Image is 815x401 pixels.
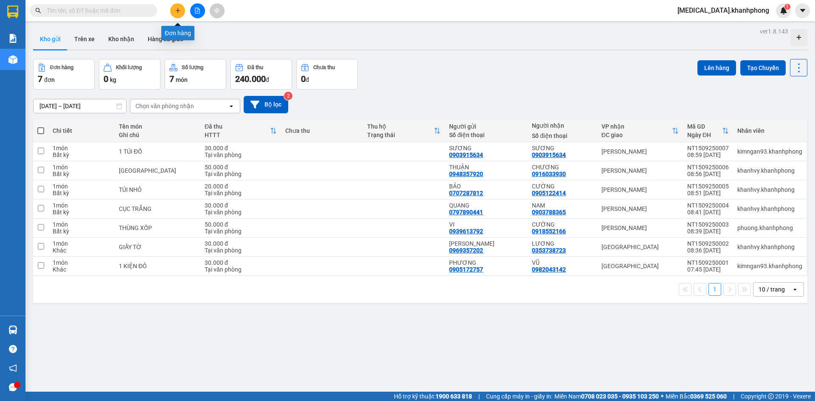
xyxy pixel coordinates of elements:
[116,64,142,70] div: Khối lượng
[170,3,185,18] button: plus
[205,259,277,266] div: 30.000 đ
[53,240,110,247] div: 1 món
[119,263,196,269] div: 1 KIỆN ĐỎ
[759,285,785,294] div: 10 / trang
[104,74,108,84] span: 0
[99,59,160,90] button: Khối lượng0kg
[205,132,270,138] div: HTTT
[8,34,17,43] img: solution-icon
[119,224,196,231] div: THÙNG XỐP
[708,283,721,296] button: 1
[687,123,722,130] div: Mã GD
[737,205,802,212] div: khanhvy.khanhphong
[687,164,729,171] div: NT1509250006
[284,92,292,100] sup: 2
[165,59,226,90] button: Số lượng7món
[449,240,523,247] div: MINH ÁNH
[53,247,110,254] div: Khác
[313,64,335,70] div: Chưa thu
[8,55,17,64] img: warehouse-icon
[9,383,17,391] span: message
[214,8,220,14] span: aim
[175,8,181,14] span: plus
[53,190,110,196] div: Bất kỳ
[367,132,434,138] div: Trạng thái
[601,148,679,155] div: [PERSON_NAME]
[601,186,679,193] div: [PERSON_NAME]
[601,167,679,174] div: [PERSON_NAME]
[296,59,358,90] button: Chưa thu0đ
[449,202,523,209] div: QUANG
[733,392,734,401] span: |
[119,148,196,155] div: 1 TÚI ĐỒ
[266,76,269,83] span: đ
[449,132,523,138] div: Số điện thoại
[687,190,729,196] div: 08:51 [DATE]
[449,209,483,216] div: 0797890441
[687,202,729,209] div: NT1509250004
[53,221,110,228] div: 1 món
[205,151,277,158] div: Tại văn phòng
[53,259,110,266] div: 1 món
[780,7,787,14] img: icon-new-feature
[53,209,110,216] div: Bất kỳ
[244,96,288,113] button: Bộ lọc
[7,6,18,18] img: logo-vxr
[53,127,110,134] div: Chi tiết
[532,190,566,196] div: 0905122414
[53,145,110,151] div: 1 món
[33,29,67,49] button: Kho gửi
[601,244,679,250] div: [GEOGRAPHIC_DATA]
[119,205,196,212] div: CỤC TRẮNG
[784,4,790,10] sup: 1
[449,221,523,228] div: VI
[737,127,802,134] div: Nhân viên
[141,29,190,49] button: Hàng đã giao
[532,151,566,158] div: 0903915634
[449,228,483,235] div: 0939613792
[666,392,727,401] span: Miền Bắc
[737,167,802,174] div: khanhvy.khanhphong
[33,59,95,90] button: Đơn hàng7đơn
[737,263,802,269] div: kimngan93.khanhphong
[228,103,235,109] svg: open
[786,4,789,10] span: 1
[601,132,672,138] div: ĐC giao
[205,164,277,171] div: 50.000 đ
[50,64,73,70] div: Đơn hàng
[768,393,774,399] span: copyright
[176,76,188,83] span: món
[601,224,679,231] div: [PERSON_NAME]
[169,74,174,84] span: 7
[9,345,17,353] span: question-circle
[449,151,483,158] div: 0903915634
[161,26,194,40] div: Đơn hàng
[194,8,200,14] span: file-add
[683,120,733,142] th: Toggle SortBy
[687,145,729,151] div: NT1509250007
[53,171,110,177] div: Bất kỳ
[532,228,566,235] div: 0918552166
[601,123,672,130] div: VP nhận
[285,127,359,134] div: Chưa thu
[661,395,663,398] span: ⚪️
[205,190,277,196] div: Tại văn phòng
[53,228,110,235] div: Bất kỳ
[210,3,225,18] button: aim
[449,164,523,171] div: THUẬN
[449,123,523,130] div: Người gửi
[205,171,277,177] div: Tại văn phòng
[205,183,277,190] div: 20.000 đ
[687,171,729,177] div: 08:56 [DATE]
[690,393,727,400] strong: 0369 525 060
[205,209,277,216] div: Tại văn phòng
[486,392,552,401] span: Cung cấp máy in - giấy in:
[671,5,776,16] span: [MEDICAL_DATA].khanhphong
[799,7,807,14] span: caret-down
[101,29,141,49] button: Kho nhận
[687,183,729,190] div: NT1509250005
[247,64,263,70] div: Đã thu
[792,286,798,293] svg: open
[205,266,277,273] div: Tại văn phòng
[119,167,196,174] div: TX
